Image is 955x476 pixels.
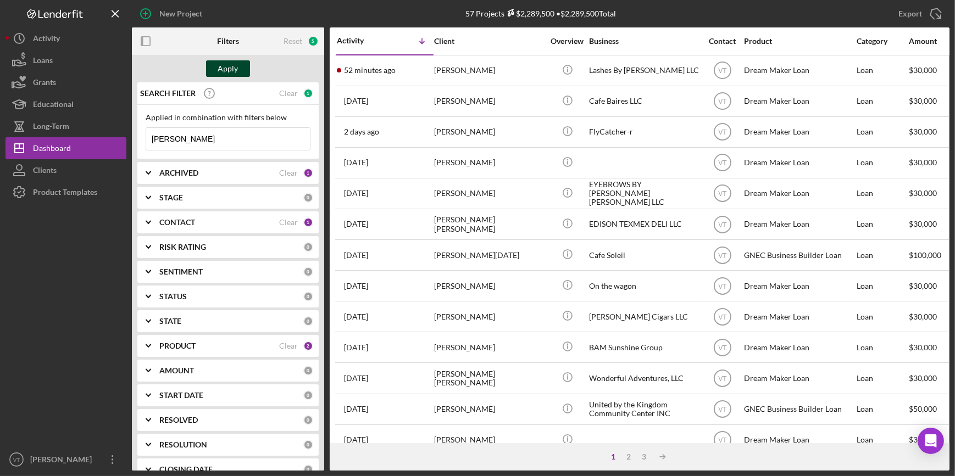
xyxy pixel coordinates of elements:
[5,27,126,49] button: Activity
[744,240,854,270] div: GNEC Business Builder Loan
[909,188,937,198] span: $30,000
[918,428,944,454] div: Open Intercom Messenger
[434,148,544,177] div: [PERSON_NAME]
[744,210,854,239] div: Dream Maker Loan
[159,465,213,474] b: CLOSING DATE
[744,179,854,208] div: Dream Maker Loan
[744,333,854,362] div: Dream Maker Loan
[434,363,544,393] div: [PERSON_NAME] [PERSON_NAME]
[434,37,544,46] div: Client
[5,93,126,115] button: Educational
[589,179,699,208] div: EYEBROWS BY [PERSON_NAME] [PERSON_NAME] LLC
[159,169,198,177] b: ARCHIVED
[898,3,922,25] div: Export
[434,302,544,331] div: [PERSON_NAME]
[303,440,313,450] div: 0
[589,56,699,85] div: Lashes By [PERSON_NAME] LLC
[218,60,238,77] div: Apply
[744,56,854,85] div: Dream Maker Loan
[303,415,313,425] div: 0
[303,267,313,277] div: 0
[5,49,126,71] a: Loans
[159,366,194,375] b: AMOUNT
[303,464,313,474] div: 0
[589,87,699,116] div: Cafe Baires LLC
[547,37,588,46] div: Overview
[589,240,699,270] div: Cafe Soleil
[589,37,699,46] div: Business
[909,96,937,105] span: $30,000
[909,312,937,321] span: $30,000
[33,93,74,118] div: Educational
[5,115,126,137] a: Long-Term
[344,189,368,198] time: 2025-10-03 16:50
[589,302,699,331] div: [PERSON_NAME] Cigars LLC
[5,159,126,181] a: Clients
[434,56,544,85] div: [PERSON_NAME]
[279,341,298,350] div: Clear
[909,158,937,167] span: $30,000
[434,425,544,455] div: [PERSON_NAME]
[857,302,908,331] div: Loan
[718,98,727,105] text: VT
[857,87,908,116] div: Loan
[909,219,937,228] span: $30,000
[857,148,908,177] div: Loan
[434,271,544,300] div: [PERSON_NAME]
[589,117,699,147] div: FlyCatcher-r
[344,127,379,136] time: 2025-10-05 14:06
[33,181,97,206] div: Product Templates
[718,67,727,75] text: VT
[132,3,213,25] button: New Project
[159,317,181,326] b: STATE
[744,117,854,147] div: Dream Maker Loan
[5,449,126,471] button: VT[PERSON_NAME]
[159,440,207,449] b: RESOLUTION
[718,221,727,228] text: VT
[303,193,313,203] div: 0
[27,449,99,473] div: [PERSON_NAME]
[718,406,727,413] text: VT
[33,27,60,52] div: Activity
[206,60,250,77] button: Apply
[909,404,937,413] span: $50,000
[5,71,126,93] button: Grants
[744,87,854,116] div: Dream Maker Loan
[159,243,206,251] b: RISK RATING
[159,218,195,227] b: CONTACT
[857,333,908,362] div: Loan
[159,341,196,350] b: PRODUCT
[434,240,544,270] div: [PERSON_NAME][DATE]
[159,416,198,424] b: RESOLVED
[344,158,368,167] time: 2025-10-04 14:37
[465,9,616,18] div: 57 Projects • $2,289,500 Total
[159,391,203,400] b: START DATE
[140,89,196,98] b: SEARCH FILTER
[303,390,313,400] div: 0
[909,65,937,75] span: $30,000
[434,333,544,362] div: [PERSON_NAME]
[33,137,71,162] div: Dashboard
[344,220,368,228] time: 2025-10-03 14:21
[159,292,187,301] b: STATUS
[279,218,298,227] div: Clear
[702,37,743,46] div: Contact
[857,240,908,270] div: Loan
[744,363,854,393] div: Dream Maker Loan
[589,333,699,362] div: BAM Sunshine Group
[718,344,727,351] text: VT
[13,457,20,463] text: VT
[303,366,313,376] div: 0
[718,375,727,383] text: VT
[303,168,313,178] div: 1
[589,395,699,424] div: United by the Kingdom Community Center INC
[344,97,368,105] time: 2025-10-06 18:00
[344,66,396,75] time: 2025-10-07 20:09
[5,137,126,159] button: Dashboard
[621,452,636,461] div: 2
[344,435,368,444] time: 2025-09-30 17:45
